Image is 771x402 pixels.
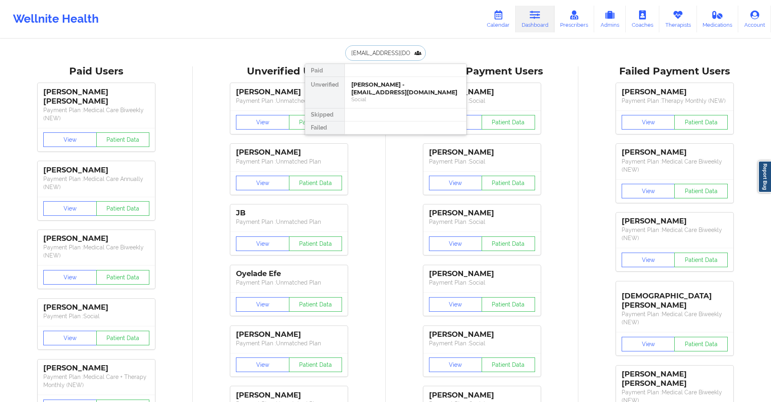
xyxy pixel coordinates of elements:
[482,176,535,190] button: Patient Data
[236,330,342,339] div: [PERSON_NAME]
[236,157,342,166] p: Payment Plan : Unmatched Plan
[594,6,626,32] a: Admins
[236,236,289,251] button: View
[516,6,554,32] a: Dashboard
[43,373,149,389] p: Payment Plan : Medical Care + Therapy Monthly (NEW)
[43,166,149,175] div: [PERSON_NAME]
[96,270,150,285] button: Patient Data
[289,357,342,372] button: Patient Data
[429,297,482,312] button: View
[236,97,342,105] p: Payment Plan : Unmatched Plan
[429,97,535,105] p: Payment Plan : Social
[674,115,728,130] button: Patient Data
[429,391,535,400] div: [PERSON_NAME]
[429,218,535,226] p: Payment Plan : Social
[43,175,149,191] p: Payment Plan : Medical Care Annually (NEW)
[289,297,342,312] button: Patient Data
[622,148,728,157] div: [PERSON_NAME]
[96,331,150,345] button: Patient Data
[289,176,342,190] button: Patient Data
[622,87,728,97] div: [PERSON_NAME]
[6,65,187,78] div: Paid Users
[429,208,535,218] div: [PERSON_NAME]
[584,65,765,78] div: Failed Payment Users
[622,97,728,105] p: Payment Plan : Therapy Monthly (NEW)
[43,364,149,373] div: [PERSON_NAME]
[305,77,344,108] div: Unverified
[674,253,728,267] button: Patient Data
[429,148,535,157] div: [PERSON_NAME]
[429,269,535,279] div: [PERSON_NAME]
[43,106,149,122] p: Payment Plan : Medical Care Biweekly (NEW)
[236,87,342,97] div: [PERSON_NAME]
[236,176,289,190] button: View
[482,357,535,372] button: Patient Data
[305,64,344,77] div: Paid
[43,132,97,147] button: View
[43,303,149,312] div: [PERSON_NAME]
[43,234,149,243] div: [PERSON_NAME]
[96,201,150,216] button: Patient Data
[305,108,344,121] div: Skipped
[622,157,728,174] p: Payment Plan : Medical Care Biweekly (NEW)
[351,96,460,103] div: Social
[482,236,535,251] button: Patient Data
[674,184,728,198] button: Patient Data
[43,243,149,259] p: Payment Plan : Medical Care Biweekly (NEW)
[43,201,97,216] button: View
[622,310,728,326] p: Payment Plan : Medical Care Biweekly (NEW)
[622,370,728,388] div: [PERSON_NAME] [PERSON_NAME]
[43,331,97,345] button: View
[622,285,728,310] div: [DEMOGRAPHIC_DATA][PERSON_NAME]
[622,253,675,267] button: View
[738,6,771,32] a: Account
[622,184,675,198] button: View
[236,279,342,287] p: Payment Plan : Unmatched Plan
[429,357,482,372] button: View
[351,81,460,96] div: [PERSON_NAME] - [EMAIL_ADDRESS][DOMAIN_NAME]
[236,297,289,312] button: View
[674,337,728,351] button: Patient Data
[43,270,97,285] button: View
[43,312,149,320] p: Payment Plan : Social
[236,115,289,130] button: View
[697,6,739,32] a: Medications
[236,339,342,347] p: Payment Plan : Unmatched Plan
[659,6,697,32] a: Therapists
[482,297,535,312] button: Patient Data
[96,132,150,147] button: Patient Data
[429,339,535,347] p: Payment Plan : Social
[622,115,675,130] button: View
[198,65,380,78] div: Unverified Users
[429,157,535,166] p: Payment Plan : Social
[236,357,289,372] button: View
[391,65,573,78] div: Skipped Payment Users
[482,115,535,130] button: Patient Data
[554,6,595,32] a: Prescribers
[429,236,482,251] button: View
[622,337,675,351] button: View
[289,115,342,130] button: Patient Data
[43,87,149,106] div: [PERSON_NAME] [PERSON_NAME]
[289,236,342,251] button: Patient Data
[305,121,344,134] div: Failed
[236,269,342,279] div: Oyelade Efe
[429,87,535,97] div: [PERSON_NAME]
[622,226,728,242] p: Payment Plan : Medical Care Biweekly (NEW)
[626,6,659,32] a: Coaches
[758,161,771,193] a: Report Bug
[429,330,535,339] div: [PERSON_NAME]
[429,176,482,190] button: View
[236,148,342,157] div: [PERSON_NAME]
[622,217,728,226] div: [PERSON_NAME]
[236,208,342,218] div: JB
[481,6,516,32] a: Calendar
[236,218,342,226] p: Payment Plan : Unmatched Plan
[236,391,342,400] div: [PERSON_NAME]
[429,279,535,287] p: Payment Plan : Social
